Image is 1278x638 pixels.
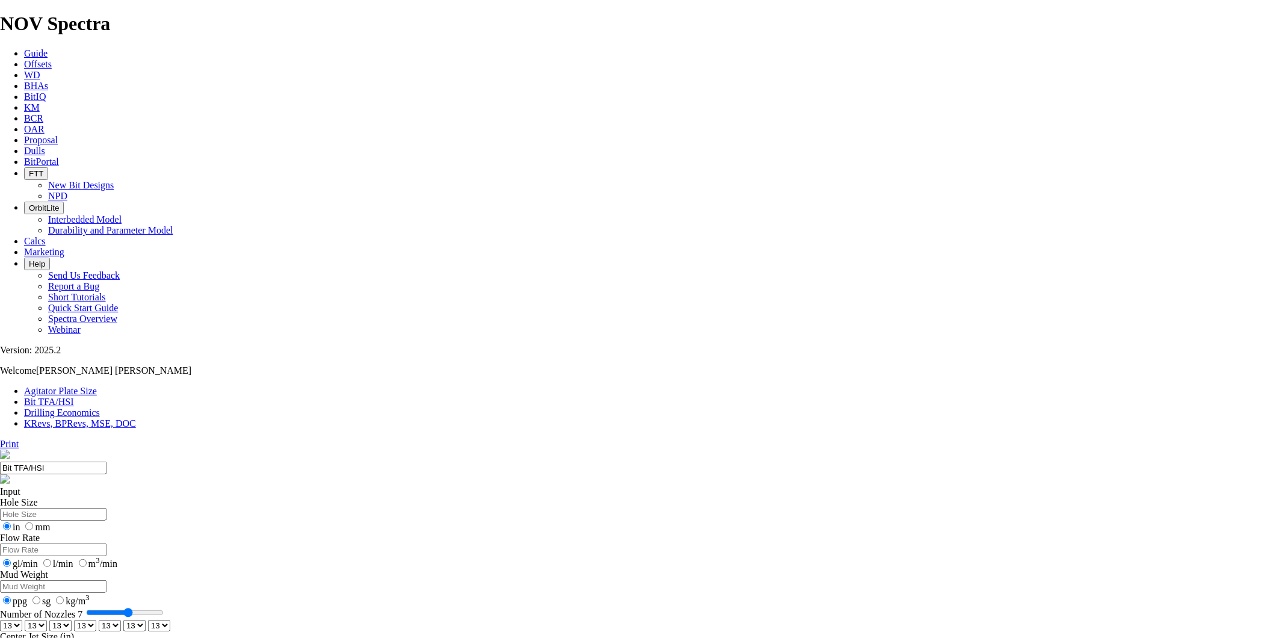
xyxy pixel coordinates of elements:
input: gl/min [3,559,11,567]
a: New Bit Designs [48,180,114,190]
button: FTT [24,167,48,180]
a: Short Tutorials [48,292,106,302]
a: BCR [24,113,43,123]
a: Interbedded Model [48,214,122,225]
label: sg [29,596,51,606]
input: m3/min [79,559,87,567]
a: BHAs [24,81,48,91]
input: kg/m3 [56,596,64,604]
input: in [3,522,11,530]
a: Send Us Feedback [48,270,120,280]
span: FTT [29,169,43,178]
a: BitPortal [24,156,59,167]
a: OAR [24,124,45,134]
label: mm [22,522,50,532]
sup: 3 [85,593,90,602]
a: Agitator Plate Size [24,386,97,396]
a: Bit TFA/HSI [24,397,74,407]
a: Quick Start Guide [48,303,118,313]
span: [PERSON_NAME] [PERSON_NAME] [36,365,191,376]
a: KM [24,102,40,113]
button: OrbitLite [24,202,64,214]
input: l/min [43,559,51,567]
a: WD [24,70,40,80]
span: Help [29,259,45,268]
sup: 3 [96,556,100,565]
span: OrbitLite [29,203,59,212]
a: NPD [48,191,67,201]
label: l/min [40,559,73,569]
button: Help [24,258,50,270]
a: Proposal [24,135,58,145]
a: Marketing [24,247,64,257]
a: Drilling Economics [24,407,100,418]
input: ppg [3,596,11,604]
a: Spectra Overview [48,314,117,324]
a: Durability and Parameter Model [48,225,173,235]
input: sg [32,596,40,604]
a: Calcs [24,236,46,246]
a: Dulls [24,146,45,156]
a: BitIQ [24,91,46,102]
a: KRevs, BPRevs, MSE, DOC [24,418,136,429]
a: Report a Bug [48,281,99,291]
a: Guide [24,48,48,58]
a: Webinar [48,324,81,335]
label: m /min [76,559,117,569]
label: kg/m [53,596,90,606]
input: mm [25,522,33,530]
a: Offsets [24,59,52,69]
